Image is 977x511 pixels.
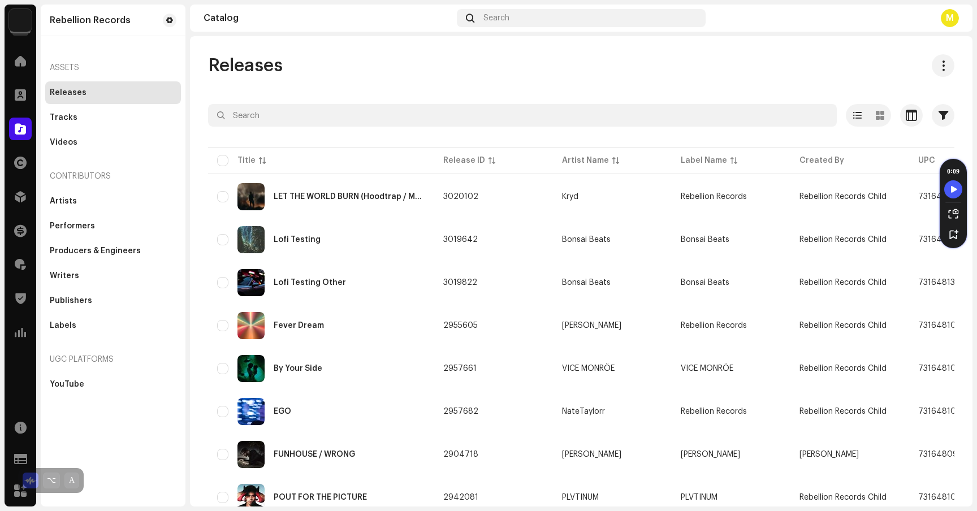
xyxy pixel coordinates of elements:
[50,16,131,25] div: Rebellion Records
[562,451,621,458] div: [PERSON_NAME]
[799,193,887,201] span: Rebellion Records Child
[562,408,663,415] span: NateTaylorr
[50,380,84,389] div: YouTube
[45,163,181,190] re-a-nav-header: Contributors
[799,451,859,458] span: Chris Grey
[45,373,181,396] re-m-nav-item: YouTube
[562,155,609,166] div: Artist Name
[443,493,478,501] span: 2942081
[9,9,32,32] img: 0a27ae49-a3ef-46d0-802e-d5a9711f0058
[237,484,265,511] img: f60e6acd-68b9-492d-a604-f5f479b840bd
[274,236,321,244] div: Lofi Testing
[443,193,478,201] span: 3020102
[274,408,291,415] div: EGO
[562,193,663,201] span: Kryd
[50,197,77,206] div: Artists
[274,322,324,330] div: Fever Dream
[50,113,77,122] div: Tracks
[681,322,747,330] span: Rebellion Records
[274,451,355,458] div: FUNHOUSE / WRONG
[562,279,611,287] div: Bonsai Beats
[50,138,77,147] div: Videos
[562,493,663,501] span: PLVTINUM
[681,493,717,501] span: PLVTINUM
[681,155,727,166] div: Label Name
[562,365,615,373] div: VICE MONRÖE
[237,312,265,339] img: d4b4788a-ce31-4beb-bc6f-52853e668353
[50,296,92,305] div: Publishers
[681,408,747,415] span: Rebellion Records
[562,236,663,244] span: Bonsai Beats
[799,365,887,373] span: Rebellion Records Child
[681,451,740,458] span: Chris Grey
[443,155,485,166] div: Release ID
[45,190,181,213] re-m-nav-item: Artists
[443,408,478,415] span: 2957682
[274,279,346,287] div: Lofi Testing Other
[562,236,611,244] div: Bonsai Beats
[208,54,283,77] span: Releases
[443,451,478,458] span: 2904718
[237,155,256,166] div: Title
[45,265,181,287] re-m-nav-item: Writers
[941,9,959,27] div: M
[562,493,599,501] div: PLVTINUM
[208,104,837,127] input: Search
[45,289,181,312] re-m-nav-item: Publishers
[443,236,478,244] span: 3019642
[562,193,578,201] div: Kryd
[237,355,265,382] img: 8ebf7809-da8a-48e4-bf75-caf9c3ceb90a
[50,246,141,255] div: Producers & Engineers
[562,279,663,287] span: Bonsai Beats
[681,193,747,201] span: Rebellion Records
[237,269,265,296] img: ef1288a2-c0d8-4e25-8658-e38b5bcc5627
[45,314,181,337] re-m-nav-item: Labels
[50,321,76,330] div: Labels
[274,193,425,201] div: LET THE WORLD BURN (Hoodtrap / Mylancore Remix)
[237,183,265,210] img: d32ebeb1-64e5-45c7-a9c0-e8d0c8ad5446
[45,346,181,373] re-a-nav-header: UGC Platforms
[45,81,181,104] re-m-nav-item: Releases
[50,271,79,280] div: Writers
[483,14,509,23] span: Search
[237,226,265,253] img: d6331e5a-0820-40e0-8156-b25c1974486f
[45,240,181,262] re-m-nav-item: Producers & Engineers
[799,322,887,330] span: Rebellion Records Child
[237,398,265,425] img: 30b22928-1cbb-449b-a37d-57c53237aa36
[681,279,729,287] span: Bonsai Beats
[443,365,477,373] span: 2957661
[562,322,621,330] div: [PERSON_NAME]
[45,54,181,81] re-a-nav-header: Assets
[799,408,887,415] span: Rebellion Records Child
[562,365,663,373] span: VICE MONRÖE
[45,131,181,154] re-m-nav-item: Videos
[45,215,181,237] re-m-nav-item: Performers
[204,14,452,23] div: Catalog
[45,106,181,129] re-m-nav-item: Tracks
[562,322,663,330] span: Davide Dalmonte
[274,493,367,501] div: POUT FOR THE PICTURE
[562,451,663,458] span: Chris Grey
[562,408,605,415] div: NateTaylorr
[799,279,887,287] span: Rebellion Records Child
[443,322,478,330] span: 2955605
[799,493,887,501] span: Rebellion Records Child
[799,236,887,244] span: Rebellion Records Child
[443,279,477,287] span: 3019822
[274,365,322,373] div: By Your Side
[50,222,95,231] div: Performers
[237,441,265,468] img: e306a27a-0719-4a6c-9cf9-ec91da75d026
[50,88,87,97] div: Releases
[681,236,729,244] span: Bonsai Beats
[681,365,733,373] span: VICE MONRÖE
